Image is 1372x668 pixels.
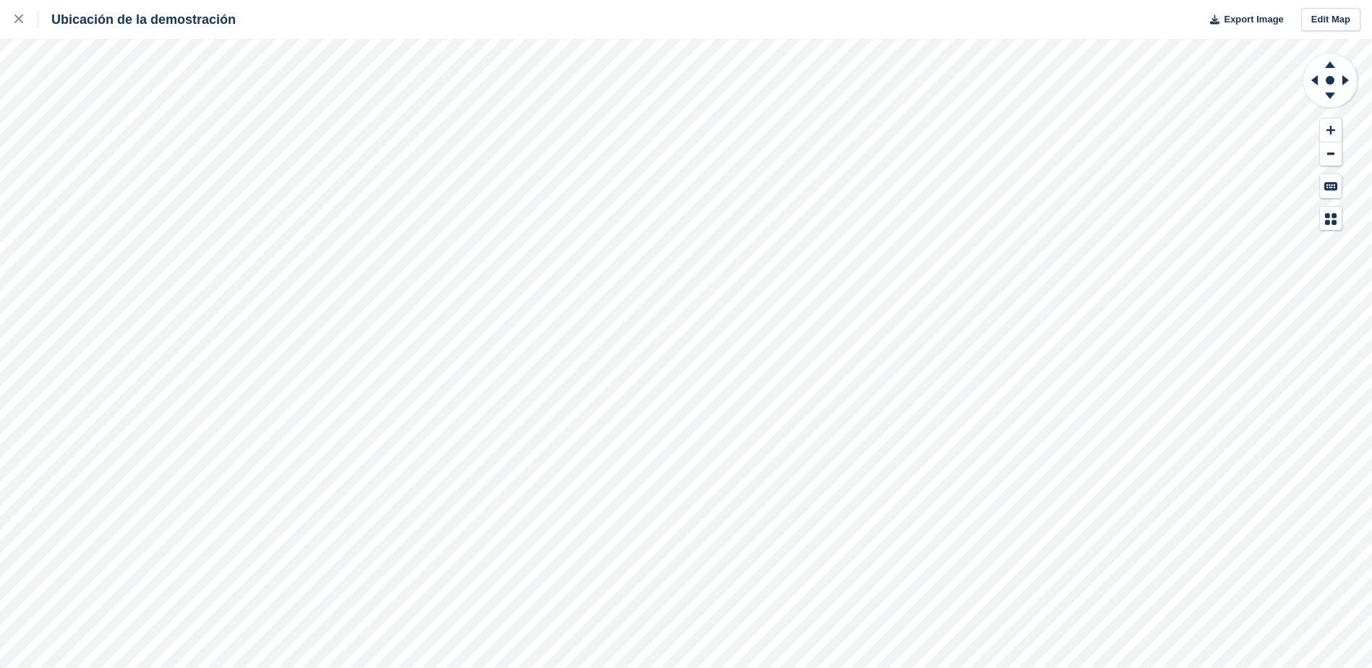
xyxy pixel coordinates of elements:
a: Edit Map [1301,8,1360,32]
button: Keyboard Shortcuts [1320,174,1342,198]
button: Map Legend [1320,207,1342,231]
button: Zoom In [1320,119,1342,142]
button: Export Image [1201,8,1284,32]
button: Zoom Out [1320,142,1342,166]
div: Ubicación de la demostración [38,11,236,28]
span: Export Image [1224,12,1283,27]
